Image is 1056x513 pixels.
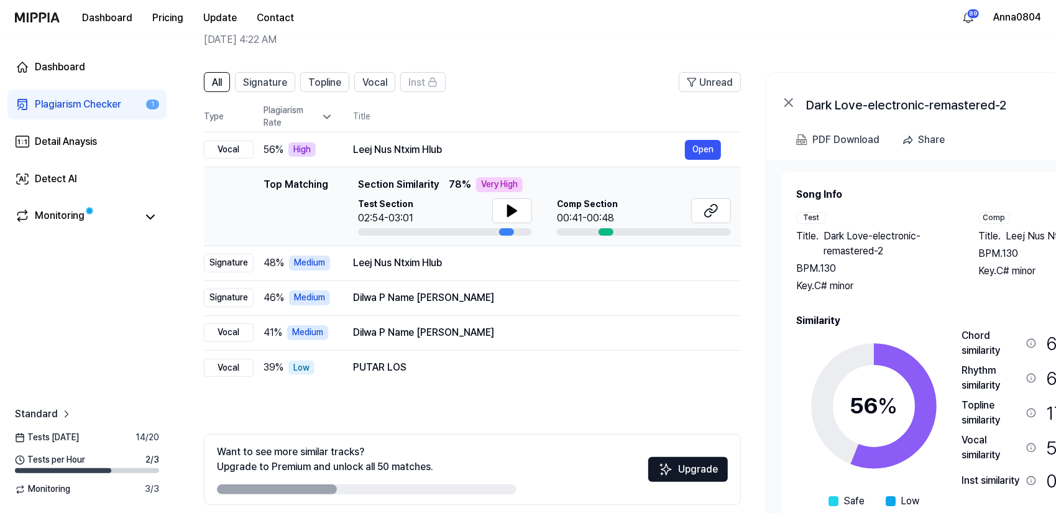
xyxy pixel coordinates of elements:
div: Plagiarism Rate [264,104,333,129]
button: Unread [679,72,741,92]
div: 02:54-03:01 [358,211,413,226]
a: SparklesUpgrade [648,468,728,479]
span: 2 / 3 [145,454,159,466]
div: Inst similarity [962,473,1021,488]
button: Upgrade [648,457,728,482]
div: Detect AI [35,172,77,187]
span: Low [901,494,919,509]
div: 1 [146,99,159,110]
button: Share [897,127,955,152]
span: Tests [DATE] [15,432,79,444]
div: Dark Love-electronic-remastered-2 [806,95,1055,110]
div: Signature [204,289,254,307]
div: PUTAR LOS [353,360,721,375]
a: Dashboard [7,52,167,82]
div: Dilwa P Name [PERSON_NAME] [353,325,721,340]
button: All [204,72,230,92]
div: Medium [287,325,328,340]
span: % [878,392,898,419]
span: Tests per Hour [15,454,85,466]
span: Topline [308,75,341,90]
a: Update [193,1,247,35]
button: Topline [300,72,349,92]
button: Dashboard [72,6,142,30]
span: 39 % [264,360,283,375]
div: Vocal [204,323,254,342]
div: Share [918,132,945,148]
span: Title . [979,229,1001,244]
button: Contact [247,6,304,30]
div: Dashboard [35,60,85,75]
div: Vocal [204,141,254,159]
div: Leej Nus Ntxim Hlub [353,256,721,270]
span: Standard [15,407,58,422]
span: Test Section [358,198,413,211]
span: Signature [243,75,287,90]
button: 알림89 [958,7,978,27]
a: Monitoring [15,208,137,226]
div: Rhythm similarity [962,363,1021,393]
div: Comp [979,212,1010,224]
span: All [212,75,222,90]
span: 14 / 20 [135,432,159,444]
div: BPM. 130 [796,261,954,276]
div: Detail Anaysis [35,134,97,149]
th: Type [204,102,254,132]
button: Open [685,140,721,160]
div: Medium [289,290,330,305]
span: 78 % [449,177,471,192]
div: Very High [476,177,523,192]
div: Dilwa P Name [PERSON_NAME] [353,290,721,305]
span: Dark Love-electronic-remastered-2 [824,229,954,259]
div: Want to see more similar tracks? Upgrade to Premium and unlock all 50 matches. [217,445,433,474]
div: Topline similarity [962,398,1021,428]
img: logo [15,12,60,22]
div: Top Matching [264,177,328,236]
div: Chord similarity [962,328,1021,358]
span: Inst [408,75,425,90]
div: Vocal similarity [962,433,1021,463]
div: Low [288,361,315,376]
span: Comp Section [557,198,618,211]
button: Inst [400,72,446,92]
span: Monitoring [15,483,70,496]
span: Unread [699,75,733,90]
div: High [288,142,316,157]
div: 56 [850,389,898,423]
div: Medium [289,256,330,270]
span: 41 % [264,325,282,340]
button: Update [193,6,247,30]
div: Test [796,212,826,224]
a: Plagiarism Checker1 [7,90,167,119]
div: Monitoring [35,208,85,226]
span: Section Similarity [358,177,439,192]
div: 89 [967,9,980,19]
button: PDF Download [794,127,882,152]
div: Plagiarism Checker [35,97,121,112]
div: PDF Download [812,132,879,148]
span: 48 % [264,256,284,270]
button: Pricing [142,6,193,30]
span: Title . [796,229,819,259]
button: Signature [235,72,295,92]
span: 46 % [264,290,284,305]
div: 00:41-00:48 [557,211,618,226]
div: Signature [204,254,254,272]
a: Detail Anaysis [7,127,167,157]
span: 3 / 3 [145,483,159,496]
div: Key. C# minor [796,279,954,293]
h2: [DATE] 4:22 AM [204,32,960,47]
th: Title [353,102,741,132]
button: Vocal [354,72,395,92]
a: Detect AI [7,164,167,194]
span: Safe [843,494,865,509]
img: 알림 [961,10,976,25]
a: Standard [15,407,73,422]
div: Vocal [204,359,254,377]
span: 56 % [264,142,283,157]
button: Anna0804 [993,10,1041,25]
img: PDF Download [796,134,807,146]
